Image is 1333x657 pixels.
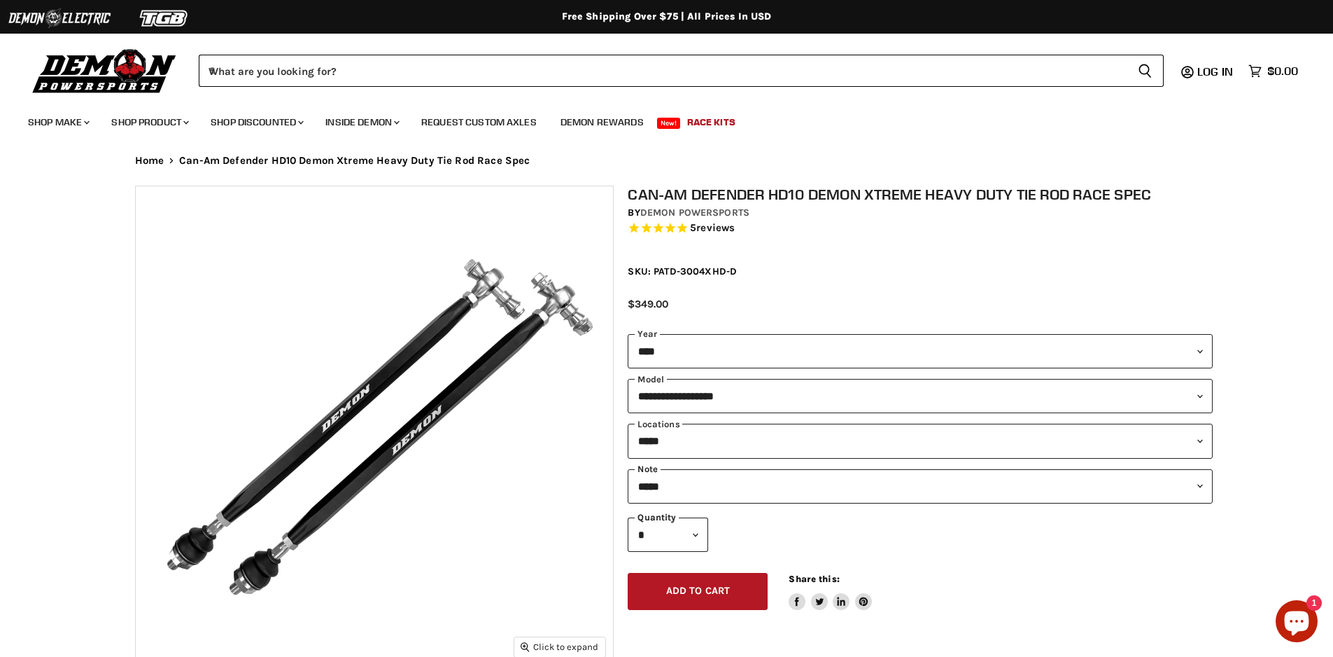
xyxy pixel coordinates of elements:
a: Inside Demon [315,108,408,137]
ul: Main menu [17,102,1295,137]
h1: Can-Am Defender HD10 Demon Xtreme Heavy Duty Tie Rod Race Spec [628,186,1213,203]
inbox-online-store-chat: Shopify online store chat [1271,600,1322,646]
a: Race Kits [677,108,746,137]
a: Log in [1191,65,1241,78]
span: 5 reviews [690,221,735,234]
span: New! [657,118,681,129]
input: When autocomplete results are available use up and down arrows to review and enter to select [199,55,1127,87]
div: Free Shipping Over $75 | All Prices In USD [107,11,1227,23]
select: keys [628,424,1213,458]
img: Demon Electric Logo 2 [7,5,112,32]
div: SKU: PATD-3004XHD-D [628,264,1213,279]
a: $0.00 [1241,61,1305,81]
span: Log in [1197,64,1233,78]
select: keys [628,469,1213,504]
a: Demon Powersports [640,207,749,219]
span: Share this: [789,574,839,584]
span: $0.00 [1267,64,1298,78]
div: by [628,205,1213,221]
button: Click to expand [514,637,605,656]
span: Add to cart [666,585,731,597]
img: TGB Logo 2 [112,5,217,32]
button: Add to cart [628,573,768,610]
a: Shop Make [17,108,98,137]
img: Demon Powersports [28,46,181,95]
a: Demon Rewards [550,108,654,137]
nav: Breadcrumbs [107,155,1227,167]
button: Search [1127,55,1164,87]
form: Product [199,55,1164,87]
span: $349.00 [628,298,668,310]
aside: Share this: [789,573,872,610]
a: Shop Discounted [200,108,312,137]
a: Home [135,155,164,167]
a: Request Custom Axles [411,108,547,137]
select: year [628,334,1213,368]
span: Can-Am Defender HD10 Demon Xtreme Heavy Duty Tie Rod Race Spec [179,155,530,167]
select: Quantity [628,518,708,552]
a: Shop Product [101,108,197,137]
select: modal-name [628,379,1213,413]
span: Click to expand [521,642,598,652]
span: reviews [696,221,735,234]
span: Rated 5.0 out of 5 stars 5 reviews [628,221,1213,236]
